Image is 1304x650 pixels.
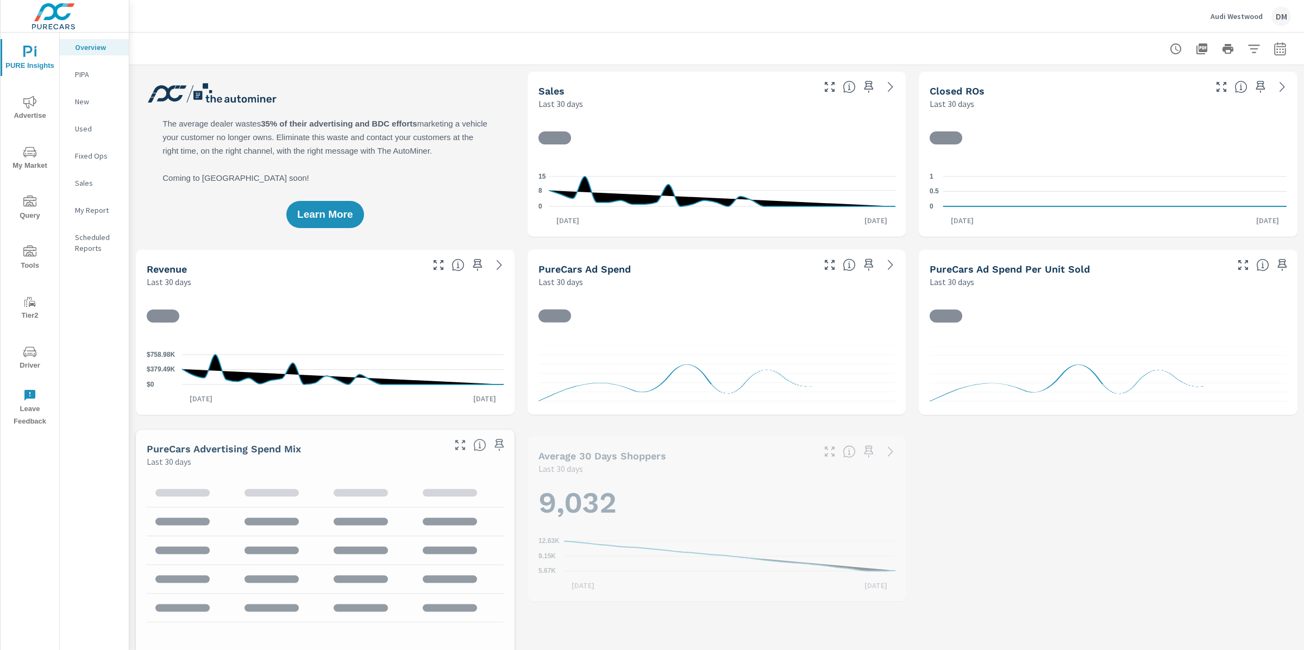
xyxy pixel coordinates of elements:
[1249,215,1287,226] p: [DATE]
[75,69,120,80] p: PIPA
[182,393,220,404] p: [DATE]
[75,150,120,161] p: Fixed Ops
[60,39,129,55] div: Overview
[60,93,129,110] div: New
[857,580,895,591] p: [DATE]
[538,275,583,288] p: Last 30 days
[930,85,985,97] h5: Closed ROs
[1274,78,1291,96] a: See more details in report
[75,178,120,188] p: Sales
[860,256,877,274] span: Save this to your personalized report
[843,445,856,458] span: A rolling 30 day total of daily Shoppers on the dealership website, averaged over the selected da...
[1191,38,1213,60] button: "Export Report to PDF"
[473,438,486,451] span: This table looks at how you compare to the amount of budget you spend per channel as opposed to y...
[147,263,187,275] h5: Revenue
[860,78,877,96] span: Save this to your personalized report
[930,263,1090,275] h5: PureCars Ad Spend Per Unit Sold
[538,97,583,110] p: Last 30 days
[843,80,856,93] span: Number of vehicles sold by the dealership over the selected date range. [Source: This data is sou...
[147,275,191,288] p: Last 30 days
[430,256,447,274] button: Make Fullscreen
[538,450,666,462] h5: Average 30 Days Shoppers
[943,215,981,226] p: [DATE]
[75,42,120,53] p: Overview
[538,567,556,575] text: 5.67K
[843,258,856,272] span: Total cost of media for all PureCars channels for the selected dealership group over the selected...
[538,538,560,545] text: 12.63K
[930,97,974,110] p: Last 30 days
[60,66,129,83] div: PIPA
[452,436,469,453] button: Make Fullscreen
[930,203,933,210] text: 0
[882,256,899,274] a: See more details in report
[882,78,899,96] a: See more details in report
[1256,258,1269,272] span: Average cost of advertising per each vehicle sold at the dealer over the selected date range. The...
[1217,38,1239,60] button: Print Report
[930,188,939,195] text: 0.5
[4,245,56,272] span: Tools
[491,436,508,453] span: Save this to your personalized report
[147,455,191,468] p: Last 30 days
[491,256,508,274] a: See more details in report
[930,275,974,288] p: Last 30 days
[538,484,895,521] h1: 9,032
[147,381,154,388] text: $0
[821,256,838,274] button: Make Fullscreen
[538,187,542,194] text: 8
[857,215,895,226] p: [DATE]
[4,195,56,222] span: Query
[538,552,556,560] text: 9.15K
[1,33,59,432] div: nav menu
[147,443,301,455] h5: PureCars Advertising Spend Mix
[60,202,129,218] div: My Report
[75,205,120,216] p: My Report
[1243,38,1265,60] button: Apply Filters
[882,443,899,460] a: See more details in report
[538,85,565,97] h5: Sales
[452,258,465,272] span: Total sales revenue over the selected date range. [Source: This data is sourced from the dealer’s...
[930,173,933,180] text: 1
[564,580,602,591] p: [DATE]
[538,173,546,180] text: 15
[821,443,838,460] button: Make Fullscreen
[4,96,56,122] span: Advertise
[4,46,56,72] span: PURE Insights
[286,201,363,228] button: Learn More
[75,96,120,107] p: New
[1269,38,1291,60] button: Select Date Range
[466,393,504,404] p: [DATE]
[1234,256,1252,274] button: Make Fullscreen
[4,345,56,372] span: Driver
[549,215,587,226] p: [DATE]
[1252,78,1269,96] span: Save this to your personalized report
[60,148,129,164] div: Fixed Ops
[1234,80,1247,93] span: Number of Repair Orders Closed by the selected dealership group over the selected time range. [So...
[147,351,175,358] text: $758.98K
[60,121,129,137] div: Used
[1213,78,1230,96] button: Make Fullscreen
[75,232,120,254] p: Scheduled Reports
[147,366,175,374] text: $379.49K
[4,146,56,172] span: My Market
[1271,7,1291,26] div: DM
[469,256,486,274] span: Save this to your personalized report
[538,263,631,275] h5: PureCars Ad Spend
[60,175,129,191] div: Sales
[4,389,56,428] span: Leave Feedback
[297,210,353,219] span: Learn More
[60,229,129,256] div: Scheduled Reports
[4,295,56,322] span: Tier2
[1274,256,1291,274] span: Save this to your personalized report
[538,203,542,210] text: 0
[821,78,838,96] button: Make Fullscreen
[538,462,583,475] p: Last 30 days
[860,443,877,460] span: Save this to your personalized report
[1211,11,1263,21] p: Audi Westwood
[75,123,120,134] p: Used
